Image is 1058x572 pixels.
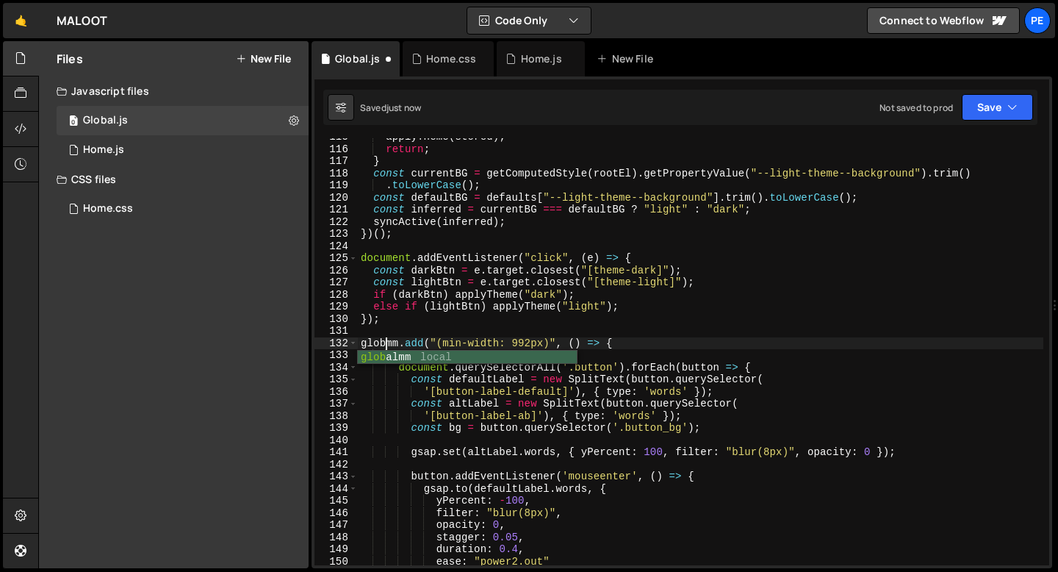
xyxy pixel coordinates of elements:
[57,194,309,224] div: 16127/43667.css
[314,276,358,289] div: 127
[314,325,358,337] div: 131
[314,373,358,386] div: 135
[57,12,107,29] div: MALOOT
[467,7,591,34] button: Code Only
[69,116,78,128] span: 0
[314,216,358,229] div: 122
[57,135,309,165] div: 16127/43336.js
[3,3,39,38] a: 🤙
[83,114,128,127] div: Global.js
[314,301,358,313] div: 129
[314,543,358,556] div: 149
[83,202,133,215] div: Home.css
[314,398,358,410] div: 137
[314,386,358,398] div: 136
[314,362,358,374] div: 134
[314,204,358,216] div: 121
[57,51,83,67] h2: Files
[335,51,380,66] div: Global.js
[314,168,358,180] div: 118
[386,101,421,114] div: just now
[314,410,358,423] div: 138
[314,289,358,301] div: 128
[314,422,358,435] div: 139
[314,228,358,240] div: 123
[236,53,291,65] button: New File
[314,519,358,532] div: 147
[521,51,562,66] div: Home.js
[314,483,358,496] div: 144
[314,471,358,483] div: 143
[314,265,358,277] div: 126
[314,337,358,350] div: 132
[314,179,358,192] div: 119
[314,192,358,204] div: 120
[314,435,358,447] div: 140
[39,165,309,194] div: CSS files
[879,101,953,114] div: Not saved to prod
[314,313,358,326] div: 130
[597,51,658,66] div: New File
[314,349,358,362] div: 133
[39,76,309,106] div: Javascript files
[57,106,309,135] div: 16127/43325.js
[962,94,1033,121] button: Save
[314,459,358,471] div: 142
[314,556,358,568] div: 150
[314,495,358,507] div: 145
[314,507,358,520] div: 146
[1024,7,1051,34] a: Pe
[314,143,358,156] div: 116
[360,101,421,114] div: Saved
[314,446,358,459] div: 141
[314,240,358,253] div: 124
[314,252,358,265] div: 125
[83,143,124,157] div: Home.js
[426,51,476,66] div: Home.css
[314,532,358,544] div: 148
[867,7,1020,34] a: Connect to Webflow
[314,155,358,168] div: 117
